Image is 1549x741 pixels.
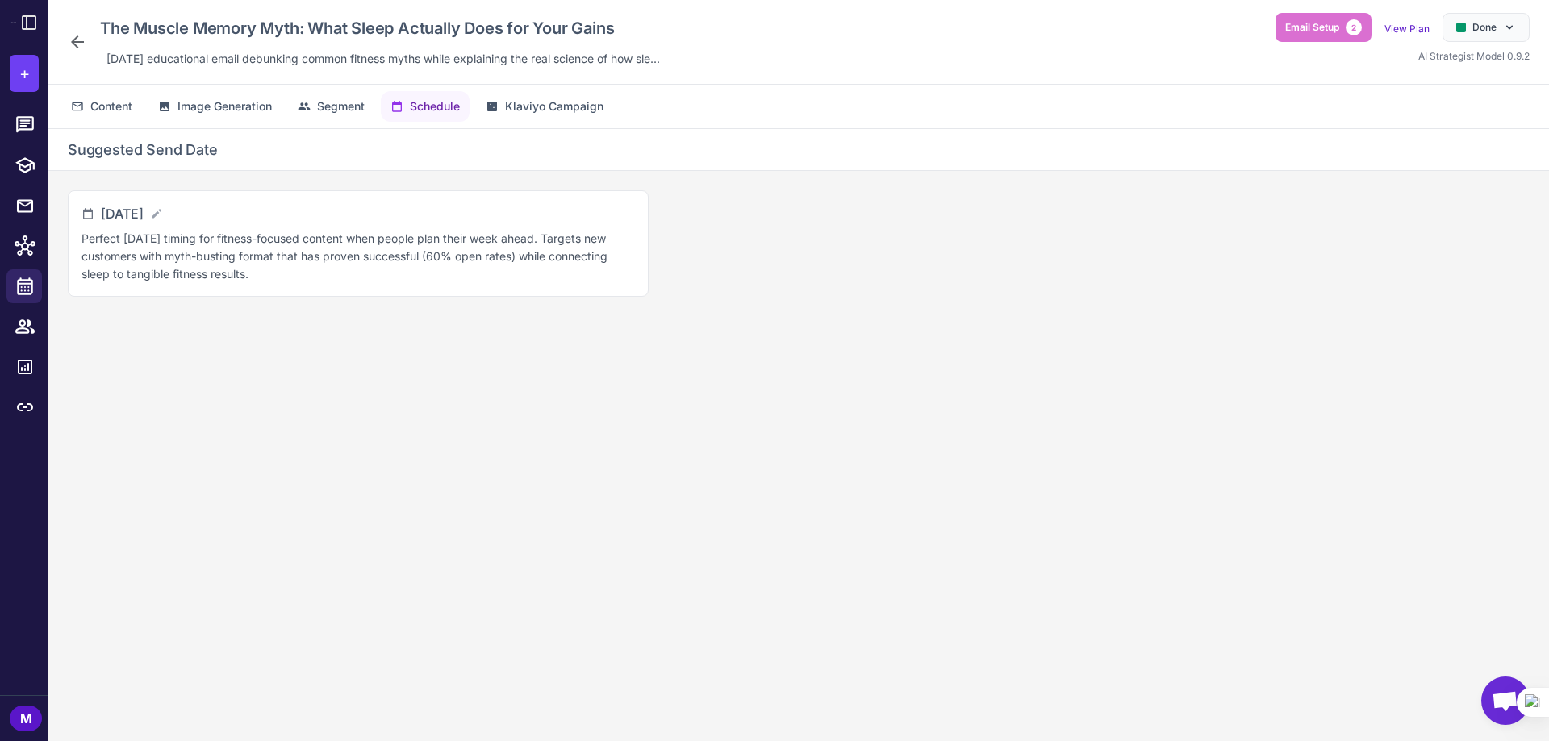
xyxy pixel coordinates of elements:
[1472,20,1497,35] span: Done
[177,98,272,115] span: Image Generation
[410,98,460,115] span: Schedule
[61,91,142,122] button: Content
[101,204,144,223] span: [DATE]
[1481,676,1530,725] div: Open chat
[1418,50,1530,62] span: AI Strategist Model 0.9.2
[505,98,603,115] span: Klaviyo Campaign
[476,91,613,122] button: Klaviyo Campaign
[1346,19,1362,35] span: 2
[1276,13,1372,42] button: Email Setup2
[90,98,132,115] span: Content
[148,91,282,122] button: Image Generation
[19,61,30,85] span: +
[1285,20,1339,35] span: Email Setup
[288,91,374,122] button: Segment
[100,47,666,71] div: Click to edit description
[10,55,39,92] button: +
[81,230,635,283] p: Perfect [DATE] timing for fitness-focused content when people plan their week ahead. Targets new ...
[68,139,1530,160] h2: Suggested Send Date
[1384,23,1430,35] a: View Plan
[106,50,660,68] span: [DATE] educational email debunking common fitness myths while explaining the real science of how ...
[317,98,365,115] span: Segment
[10,706,42,731] div: M
[150,207,163,220] button: Edit send date
[94,13,666,44] div: Click to edit campaign name
[10,22,16,23] img: Raleon Logo
[381,91,470,122] button: Schedule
